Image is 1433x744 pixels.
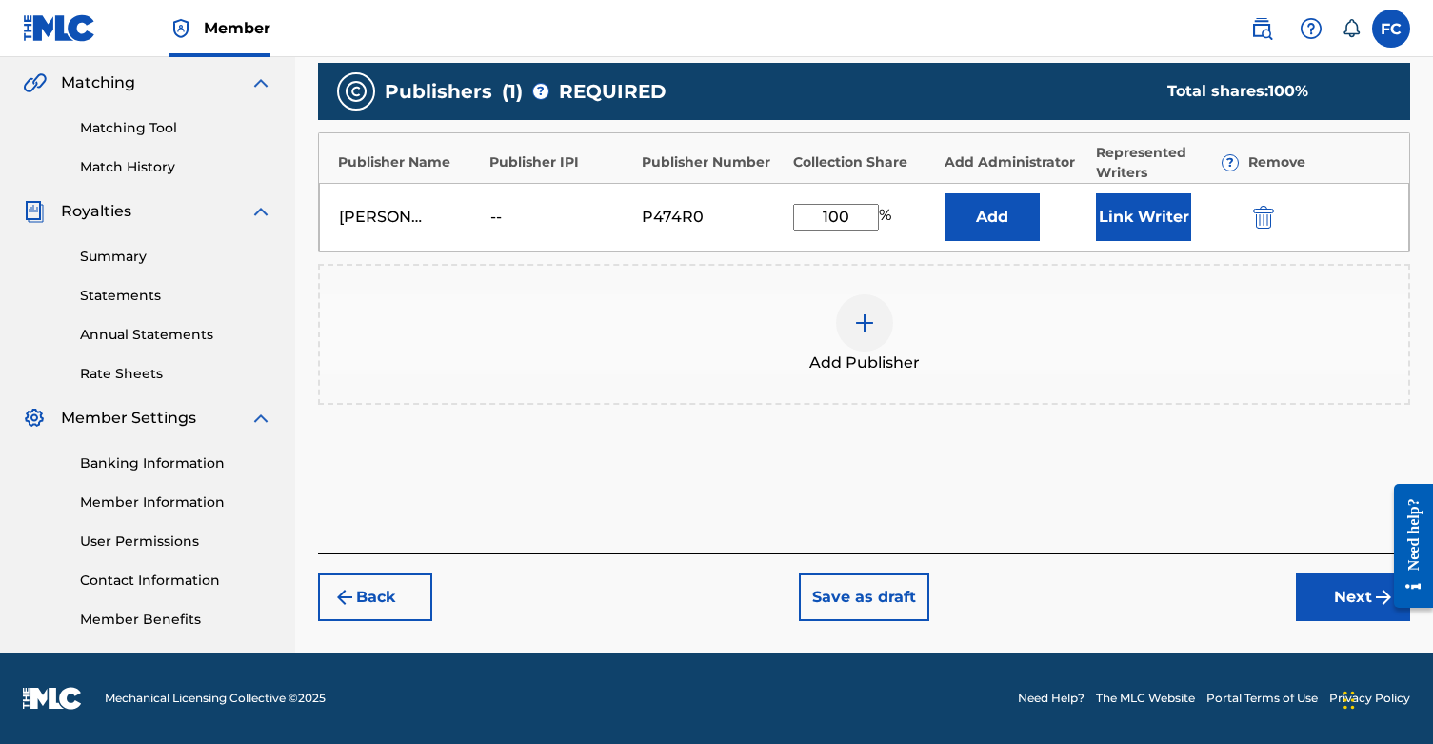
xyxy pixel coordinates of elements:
[1096,193,1191,241] button: Link Writer
[945,152,1086,172] div: Add Administrator
[80,610,272,630] a: Member Benefits
[1342,19,1361,38] div: Notifications
[1018,690,1085,707] a: Need Help?
[1096,143,1238,183] div: Represented Writers
[1329,690,1410,707] a: Privacy Policy
[249,200,272,223] img: expand
[23,14,96,42] img: MLC Logo
[23,687,82,710] img: logo
[80,118,272,138] a: Matching Tool
[1253,206,1274,229] img: 12a2ab48e56ec057fbd8.svg
[61,71,135,94] span: Matching
[80,532,272,552] a: User Permissions
[80,571,272,591] a: Contact Information
[169,17,192,40] img: Top Rightsholder
[1372,10,1410,48] div: User Menu
[338,152,480,172] div: Publisher Name
[23,200,46,223] img: Royalties
[793,152,935,172] div: Collection Share
[204,17,270,39] span: Member
[318,573,432,621] button: Back
[799,573,929,621] button: Save as draft
[809,352,920,374] span: Add Publisher
[853,312,876,334] img: add
[1343,672,1355,729] div: Drag
[1292,10,1330,48] div: Help
[385,77,492,106] span: Publishers
[533,84,548,99] span: ?
[559,77,667,106] span: REQUIRED
[1296,573,1410,621] button: Next
[1338,653,1433,744] iframe: Chat Widget
[1206,690,1318,707] a: Portal Terms of Use
[80,157,272,177] a: Match History
[23,407,46,430] img: Member Settings
[489,152,631,172] div: Publisher IPI
[1096,690,1195,707] a: The MLC Website
[61,200,131,223] span: Royalties
[80,286,272,306] a: Statements
[105,690,326,707] span: Mechanical Licensing Collective © 2025
[80,247,272,267] a: Summary
[80,364,272,384] a: Rate Sheets
[1300,17,1323,40] img: help
[1380,464,1433,627] iframe: Resource Center
[249,71,272,94] img: expand
[945,193,1040,241] button: Add
[1167,80,1372,103] div: Total shares:
[502,77,523,106] span: ( 1 )
[1372,586,1395,609] img: f7272a7cc735f4ea7f67.svg
[1268,82,1308,100] span: 100 %
[1248,152,1390,172] div: Remove
[249,407,272,430] img: expand
[1243,10,1281,48] a: Public Search
[345,80,368,103] img: publishers
[61,407,196,430] span: Member Settings
[642,152,784,172] div: Publisher Number
[879,204,896,231] span: %
[80,453,272,473] a: Banking Information
[23,71,47,94] img: Matching
[80,325,272,345] a: Annual Statements
[333,586,356,609] img: 7ee5dd4eb1f8a8e3ef2f.svg
[80,493,272,513] a: Member Information
[1223,155,1238,171] span: ?
[1250,17,1273,40] img: search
